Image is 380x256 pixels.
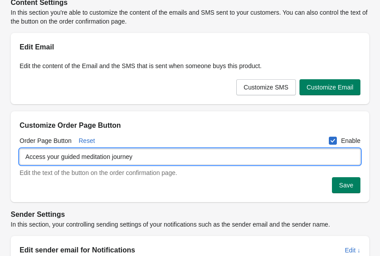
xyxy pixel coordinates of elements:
span: Customize Email [307,84,353,91]
button: Reset [75,133,99,149]
span: Enable [341,136,360,145]
p: Edit the content of the Email and the SMS that is sent when someone buys this product. [20,61,360,70]
h2: Edit sender email for Notifications [20,245,338,256]
div: In this section, your controlling sending settings of your notifications such as the sender email... [11,209,369,229]
span: Customize SMS [244,84,288,91]
button: Customize SMS [236,79,296,95]
h2: Edit Email [20,42,360,53]
span: Save [339,182,353,189]
h2: Sender Settings [11,209,369,220]
label: Order Page Button [20,136,72,145]
div: Edit the text of the button on the order confirmation page. [20,168,360,177]
button: Save [332,177,360,193]
span: Reset [79,137,95,144]
span: Edit ↓ [345,247,360,254]
h2: Customize Order Page Button [20,120,360,131]
button: Customize Email [299,79,360,95]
